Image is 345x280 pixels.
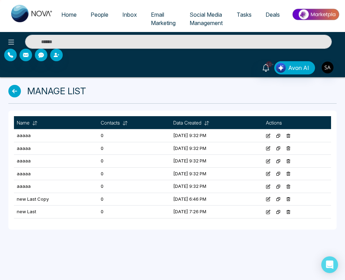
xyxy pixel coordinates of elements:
td: aaaaa [14,155,98,168]
th: Name [14,116,98,129]
td: aaaaa [14,129,98,142]
span: Manage List [27,84,86,98]
span: 10+ [266,61,272,67]
td: 0 [98,180,170,193]
td: 0 [98,142,170,155]
span: Deals [266,11,280,18]
span: Inbox [122,11,137,18]
td: 0 [98,206,170,218]
td: [DATE] 9:32 PM [170,180,263,193]
td: [DATE] 9:32 PM [170,142,263,155]
span: People [91,11,108,18]
td: [DATE] 9:32 PM [170,129,263,142]
a: 10+ [258,61,274,73]
td: aaaaa [14,180,98,193]
a: Social Media Management [183,8,230,30]
td: new Last [14,206,98,218]
td: 0 [98,167,170,180]
span: Avon AI [288,64,309,72]
td: [DATE] 9:32 PM [170,167,263,180]
span: Email Marketing [151,11,176,26]
img: Nova CRM Logo [11,5,53,22]
a: Home [54,8,84,21]
td: 0 [98,129,170,142]
td: [DATE] 7:26 PM [170,206,263,218]
td: 0 [98,155,170,168]
th: Actions [263,116,331,129]
div: Open Intercom Messenger [321,256,338,273]
a: Tasks [230,8,259,21]
td: aaaaa [14,167,98,180]
td: [DATE] 6:46 PM [170,193,263,206]
span: Social Media Management [190,11,223,26]
a: Deals [259,8,287,21]
a: Email Marketing [144,8,183,30]
td: 0 [98,193,170,206]
span: Home [61,11,77,18]
th: Contacts [98,116,170,129]
td: new Last Copy [14,193,98,206]
button: Avon AI [274,61,315,74]
th: Data Created [170,116,263,129]
span: Tasks [237,11,252,18]
img: Lead Flow [276,63,286,73]
img: Market-place.gif [290,7,341,22]
img: User Avatar [322,62,333,73]
a: Inbox [115,8,144,21]
td: aaaaa [14,142,98,155]
a: People [84,8,115,21]
td: [DATE] 9:32 PM [170,155,263,168]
